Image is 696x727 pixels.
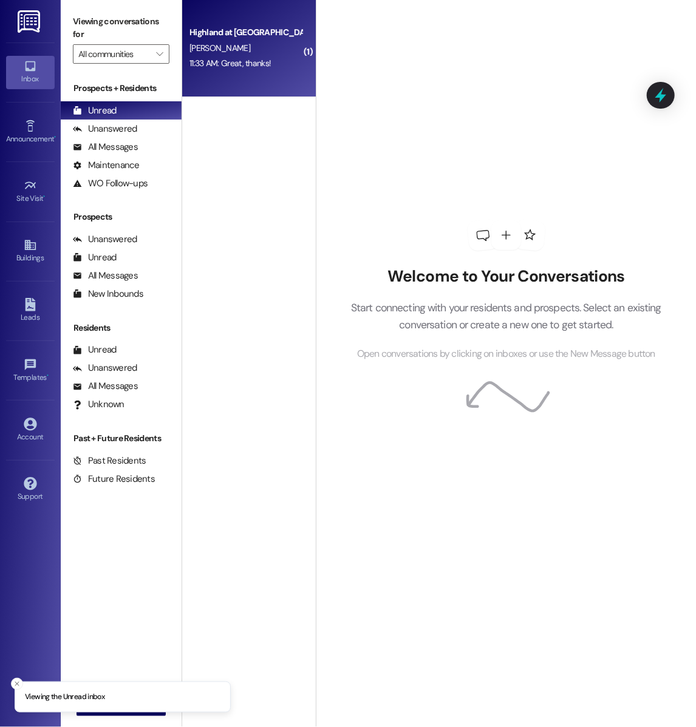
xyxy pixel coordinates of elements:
div: Unanswered [73,362,137,374]
div: All Messages [73,380,138,393]
div: New Inbounds [73,288,143,300]
div: WO Follow-ups [73,177,148,190]
div: Highland at [GEOGRAPHIC_DATA] [189,26,302,39]
a: Leads [6,294,55,327]
div: Residents [61,322,182,334]
div: Unread [73,251,117,264]
span: • [54,133,56,141]
div: Prospects [61,211,182,223]
span: • [47,371,49,380]
div: 11:33 AM: Great, thanks! [189,58,271,69]
div: Unanswered [73,123,137,135]
div: Unread [73,343,117,356]
div: Unread [73,104,117,117]
div: Maintenance [73,159,140,172]
button: Close toast [11,678,23,690]
span: [PERSON_NAME] [189,42,250,53]
label: Viewing conversations for [73,12,169,44]
div: All Messages [73,141,138,154]
a: Templates • [6,354,55,387]
i:  [156,49,163,59]
div: Unknown [73,398,125,411]
a: Support [6,473,55,506]
h2: Welcome to Your Conversations [333,267,680,286]
a: Buildings [6,235,55,268]
div: Unanswered [73,233,137,246]
div: Prospects + Residents [61,82,182,95]
p: Start connecting with your residents and prospects. Select an existing conversation or create a n... [333,299,680,334]
input: All communities [78,44,150,64]
a: Account [6,414,55,447]
span: Open conversations by clicking on inboxes or use the New Message button [357,347,655,362]
div: Past + Future Residents [61,432,182,445]
a: Site Visit • [6,175,55,208]
div: All Messages [73,269,138,282]
div: Past Residents [73,455,146,467]
img: ResiDesk Logo [18,10,43,33]
span: • [44,192,46,201]
div: Future Residents [73,473,155,485]
p: Viewing the Unread inbox [25,692,104,703]
a: Inbox [6,56,55,89]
